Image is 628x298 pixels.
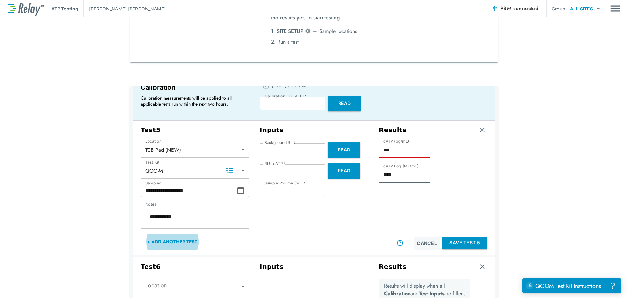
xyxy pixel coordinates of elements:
h3: Results [379,263,407,271]
label: Background RLU [264,140,295,145]
b: Test Inputs [419,290,444,297]
li: 2. Run a test [271,37,357,47]
img: Connected Icon [491,5,498,12]
button: Read [328,163,360,179]
h3: Results [379,126,407,134]
button: + Add Another Test [141,234,204,250]
img: LuminUltra Relay [8,2,44,16]
div: QGO-M [141,164,249,177]
input: Choose date, selected date is Sep 8, 2025 [141,184,237,197]
label: Notes [145,202,156,207]
li: 1. → Sample locations [271,26,357,37]
button: Cancel [414,237,440,250]
img: Remove [479,263,486,270]
p: [PERSON_NAME] [PERSON_NAME] [89,5,166,12]
img: Remove [479,127,486,133]
button: Main menu [610,2,620,15]
span: PBM [500,4,538,13]
span: connected [513,5,539,12]
p: Group: [552,5,567,12]
label: Sample Volume (mL) [264,181,305,185]
button: Save Test 5 [442,237,487,249]
label: Calibration RLU ATP1 [265,94,307,98]
label: Sampled [145,181,162,185]
button: Read [328,142,360,158]
label: cATP (pg/mL) [383,139,409,144]
button: Read [328,96,361,111]
p: Results will display when all and are filled. [384,282,465,298]
div: TCB Pad (NEW) [141,143,249,156]
b: Calibration [384,290,410,297]
p: Calibration [141,82,248,93]
label: RLU cATP [264,161,286,166]
h3: Inputs [260,126,368,134]
img: Settings Icon [305,28,311,34]
p: ATP Testing [51,5,78,12]
iframe: Resource center [522,278,621,293]
h3: Inputs [260,263,368,271]
button: PBM connected [489,2,541,15]
label: Test Kit [145,160,160,165]
label: cATP Log (ME/mL) [383,164,418,168]
label: Location [145,139,162,144]
h3: Test 6 [141,263,249,271]
img: Drawer Icon [610,2,620,15]
h3: Test 5 [141,126,249,134]
span: No results yet. To start testing: [271,12,341,26]
span: SITE SETUP [277,27,303,35]
p: Calibration measurements will be applied to all applicable tests run within the next two hours. [141,95,245,107]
